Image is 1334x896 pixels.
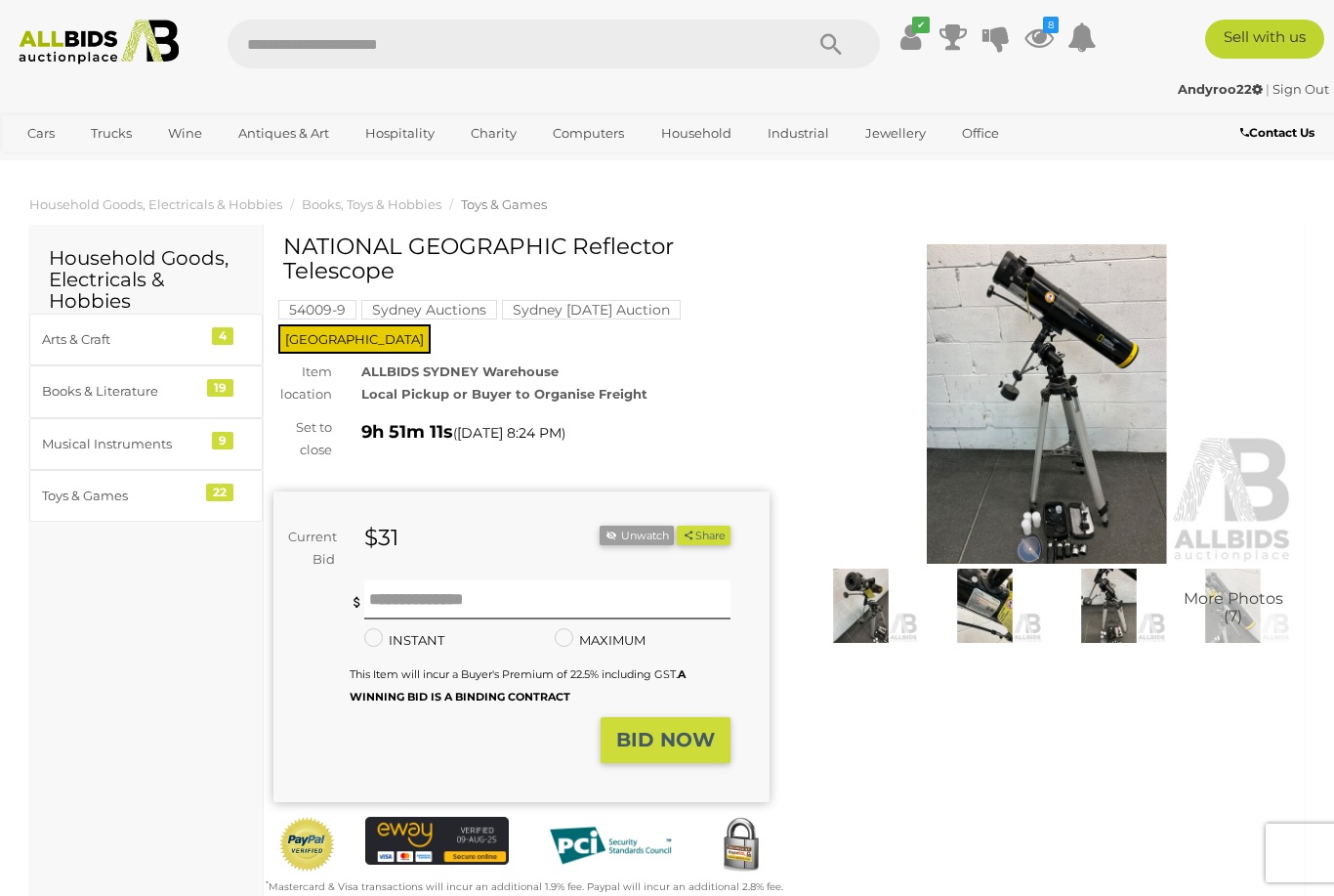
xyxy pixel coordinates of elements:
a: More Photos(7) [1176,569,1290,642]
span: More Photos (7) [1184,590,1283,624]
a: Andyroo22 [1178,81,1266,97]
a: Books, Toys & Hobbies [302,196,441,212]
span: [GEOGRAPHIC_DATA] [278,324,431,354]
img: NATIONAL GEOGRAPHIC Reflector Telescope [1176,569,1290,642]
div: Current Bid [273,526,350,572]
img: PCI DSS compliant [538,817,683,875]
h2: Household Goods, Electricals & Hobbies [49,247,243,312]
img: NATIONAL GEOGRAPHIC Reflector Telescope [1052,569,1166,642]
a: 8 [1024,20,1054,55]
a: Sydney [DATE] Auction [502,302,681,318]
a: Hospitality [353,117,447,149]
button: BID NOW [601,717,730,763]
a: Toys & Games 22 [29,470,263,522]
mark: Sydney [DATE] Auction [502,300,681,320]
a: Antiques & Art [226,117,342,149]
img: NATIONAL GEOGRAPHIC Reflector Telescope [928,569,1042,642]
a: Arts & Craft 4 [29,314,263,365]
strong: ALLBIDS SYDNEY Warehouse [361,363,559,379]
a: Household Goods, Electricals & Hobbies [29,196,282,212]
button: Unwatch [600,526,674,546]
a: Books & Literature 19 [29,365,263,417]
small: This Item will incur a Buyer's Premium of 22.5% including GST. [350,667,686,704]
b: Contact Us [1240,125,1314,140]
a: Industrial [755,117,842,149]
a: Toys & Games [461,196,547,212]
mark: 54009-9 [278,300,356,320]
span: [DATE] 8:24 PM [457,424,562,442]
a: Sign Out [1272,81,1329,97]
i: ✔ [912,17,930,33]
button: Share [677,526,730,546]
strong: BID NOW [616,728,715,751]
div: 19 [207,379,233,397]
li: Unwatch this item [600,526,674,546]
a: [GEOGRAPHIC_DATA] [91,149,255,182]
a: Trucks [78,117,145,149]
h1: NATIONAL GEOGRAPHIC Reflector Telescope [283,235,765,284]
button: Search [782,20,880,68]
div: 4 [212,327,233,345]
label: INSTANT [364,629,444,652]
div: Arts & Craft [42,328,203,351]
img: eWAY Payment Gateway [365,817,510,865]
div: Musical Instruments [42,433,203,455]
img: NATIONAL GEOGRAPHIC Reflector Telescope [804,569,918,642]
a: Office [949,117,1012,149]
div: 22 [206,484,233,501]
a: 54009-9 [278,302,356,318]
div: Books & Literature [42,380,203,403]
a: Jewellery [853,117,938,149]
div: Set to close [259,416,347,462]
span: | [1266,81,1270,97]
img: Official PayPal Seal [278,817,336,873]
a: Sydney Auctions [361,302,497,318]
a: Musical Instruments 9 [29,418,263,470]
i: 8 [1043,17,1059,33]
span: ( ) [453,425,565,441]
img: Secured by Rapid SSL [712,817,770,875]
img: NATIONAL GEOGRAPHIC Reflector Telescope [799,244,1295,564]
a: Sports [15,149,80,182]
a: ✔ [896,20,925,55]
div: Item location [259,361,347,406]
strong: Andyroo22 [1178,81,1263,97]
label: MAXIMUM [555,629,646,652]
b: A WINNING BID IS A BINDING CONTRACT [350,667,686,704]
div: 9 [212,432,233,449]
a: Sell with us [1205,20,1324,59]
a: Wine [155,117,215,149]
a: Computers [540,117,637,149]
div: Toys & Games [42,485,203,507]
strong: 9h 51m 11s [361,421,453,443]
a: Contact Us [1240,122,1319,144]
a: Cars [15,117,67,149]
strong: Local Pickup or Buyer to Organise Freight [361,386,647,402]
strong: $31 [364,524,398,551]
a: Charity [458,117,529,149]
img: Allbids.com.au [10,20,188,64]
mark: Sydney Auctions [361,300,497,320]
a: Household [648,117,744,149]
